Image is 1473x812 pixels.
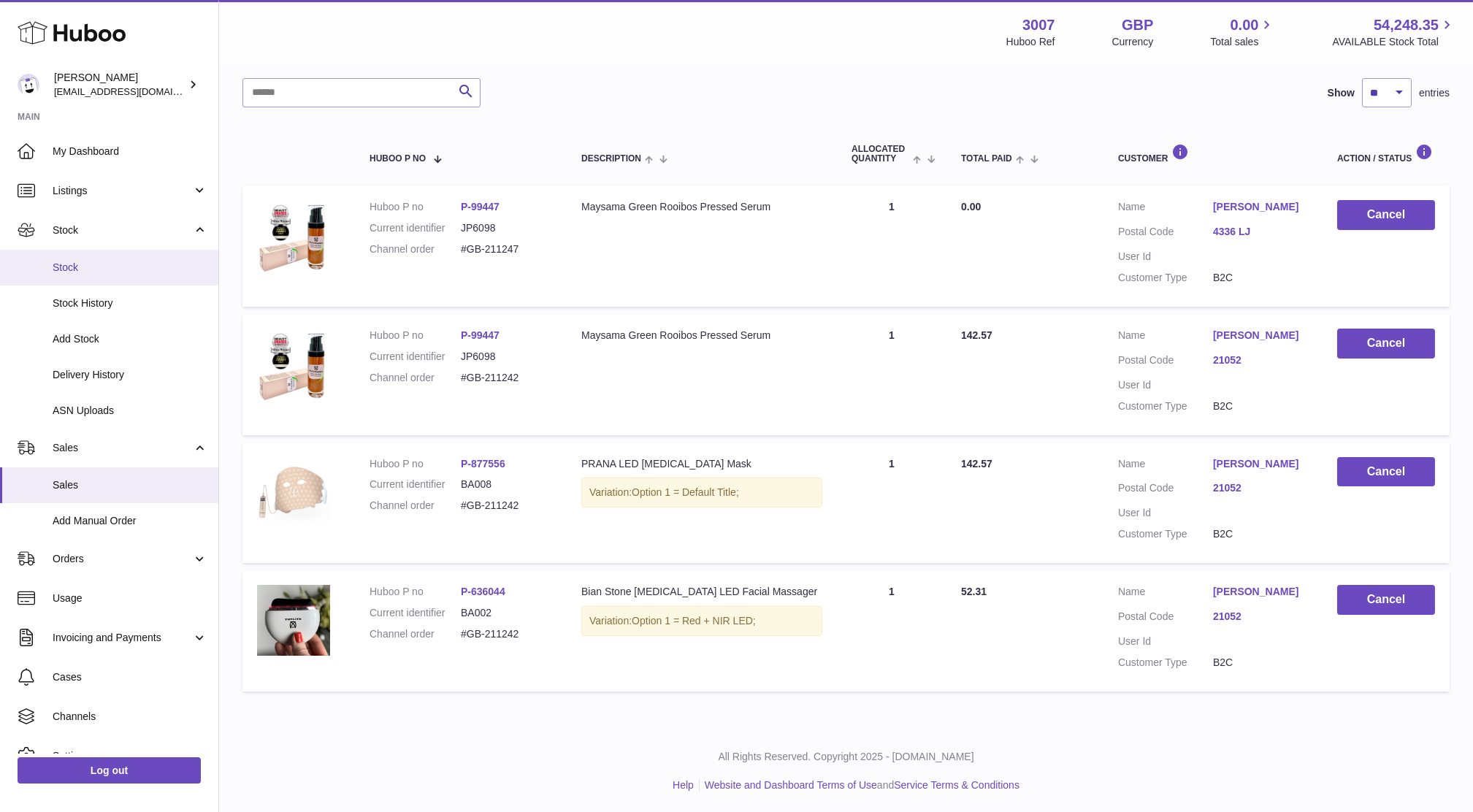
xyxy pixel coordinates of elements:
span: Sales [53,441,192,455]
dt: User Id [1118,378,1213,392]
span: Stock [53,223,192,237]
span: Cases [53,670,207,684]
span: Usage [53,591,207,605]
dt: Huboo P no [370,329,461,342]
dt: User Id [1118,506,1213,520]
a: Service Terms & Conditions [894,779,1019,791]
a: [PERSON_NAME] [1213,457,1308,471]
span: 142.57 [961,329,992,341]
dt: Current identifier [370,478,461,491]
span: 0.00 [1231,15,1259,35]
span: Stock History [53,296,207,310]
dt: Huboo P no [370,457,461,471]
div: Maysama Green Rooibos Pressed Serum [581,200,822,214]
td: 1 [837,570,946,692]
span: ALLOCATED Quantity [852,145,909,164]
span: Settings [53,749,207,763]
a: [PERSON_NAME] [1213,585,1308,599]
button: Cancel [1337,329,1435,359]
dt: Customer Type [1118,399,1213,413]
strong: GBP [1122,15,1153,35]
span: Option 1 = Red + NIR LED; [632,615,756,627]
div: Currency [1112,35,1154,49]
span: Orders [53,552,192,566]
div: Huboo Ref [1006,35,1055,49]
dt: Postal Code [1118,353,1213,371]
span: 0.00 [961,201,981,212]
img: 30071704385433.jpg [257,457,330,530]
span: Huboo P no [370,154,426,164]
span: 142.57 [961,458,992,470]
div: Variation: [581,478,822,507]
span: Listings [53,184,192,198]
span: 52.31 [961,586,987,597]
span: 54,248.35 [1374,15,1439,35]
dd: #GB-211242 [461,371,552,385]
dt: Name [1118,200,1213,218]
a: 54,248.35 AVAILABLE Stock Total [1332,15,1455,49]
a: Log out [18,757,201,784]
dt: Name [1118,457,1213,475]
dt: Customer Type [1118,656,1213,670]
dt: Channel order [370,627,461,641]
dd: B2C [1213,271,1308,285]
dt: Customer Type [1118,271,1213,285]
span: Invoicing and Payments [53,631,192,645]
a: [PERSON_NAME] [1213,200,1308,214]
a: 21052 [1213,353,1308,367]
td: 1 [837,185,946,307]
button: Cancel [1337,457,1435,487]
span: ASN Uploads [53,404,207,418]
div: Maysama Green Rooibos Pressed Serum [581,329,822,342]
a: 21052 [1213,481,1308,495]
dt: Current identifier [370,350,461,364]
dt: Huboo P no [370,200,461,214]
dd: B2C [1213,399,1308,413]
a: 4336 LJ [1213,225,1308,239]
div: [PERSON_NAME] [54,71,185,99]
a: P-99447 [461,329,500,341]
span: Description [581,154,641,164]
span: Add Manual Order [53,514,207,528]
strong: 3007 [1022,15,1055,35]
div: Variation: [581,606,822,636]
div: Action / Status [1337,144,1435,164]
a: P-877556 [461,458,505,470]
dd: B2C [1213,656,1308,670]
div: Bian Stone [MEDICAL_DATA] LED Facial Massager [581,585,822,599]
span: Stock [53,261,207,275]
dd: BA002 [461,606,552,620]
label: Show [1328,86,1355,100]
span: [EMAIL_ADDRESS][DOMAIN_NAME] [54,85,215,97]
span: Add Stock [53,332,207,346]
p: All Rights Reserved. Copyright 2025 - [DOMAIN_NAME] [231,750,1461,764]
dd: #GB-211242 [461,627,552,641]
dt: User Id [1118,635,1213,648]
dt: Postal Code [1118,481,1213,499]
a: Website and Dashboard Terms of Use [705,779,877,791]
span: entries [1419,86,1450,100]
dt: Channel order [370,242,461,256]
dd: JP6098 [461,350,552,364]
dt: Name [1118,585,1213,602]
span: Option 1 = Default Title; [632,486,739,498]
span: My Dashboard [53,145,207,158]
div: PRANA LED [MEDICAL_DATA] Mask [581,457,822,471]
img: 30071708964935.jpg [257,585,330,656]
dt: Postal Code [1118,610,1213,627]
span: Total sales [1210,35,1275,49]
dd: BA008 [461,478,552,491]
dt: Current identifier [370,606,461,620]
li: and [700,778,1019,792]
dt: Huboo P no [370,585,461,599]
dt: Current identifier [370,221,461,235]
dd: JP6098 [461,221,552,235]
dd: #GB-211242 [461,499,552,513]
dt: Name [1118,329,1213,346]
span: AVAILABLE Stock Total [1332,35,1455,49]
dt: Postal Code [1118,225,1213,242]
dt: Channel order [370,371,461,385]
dt: Channel order [370,499,461,513]
dd: B2C [1213,527,1308,541]
span: Channels [53,710,207,724]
